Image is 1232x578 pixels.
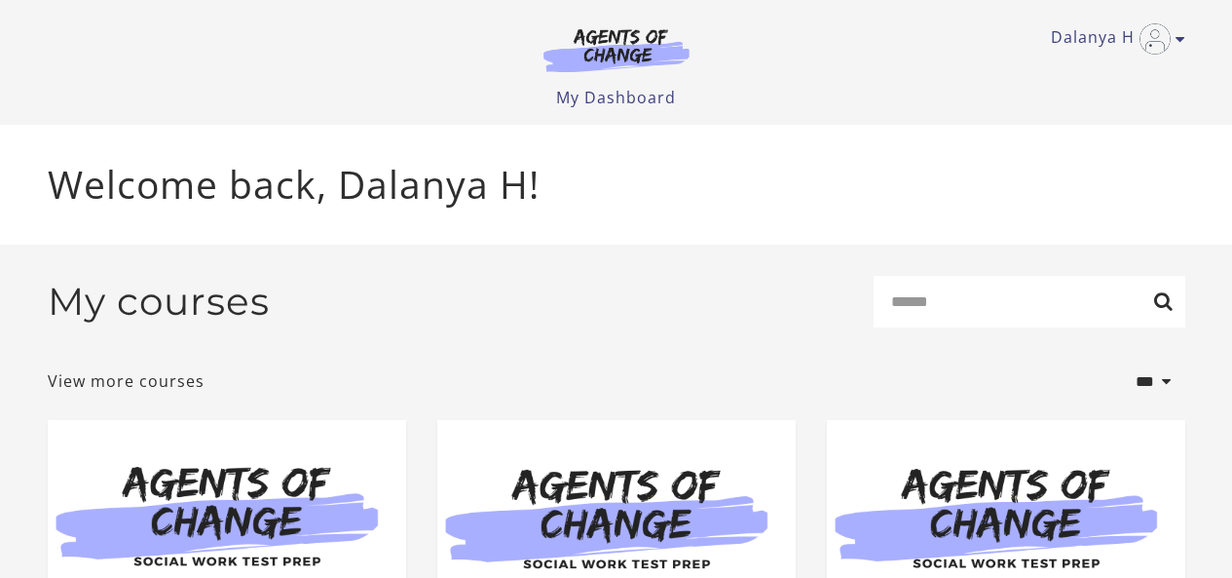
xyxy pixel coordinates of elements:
h2: My courses [48,279,270,325]
p: Welcome back, Dalanya H! [48,156,1185,213]
img: Agents of Change Logo [523,27,710,72]
a: My Dashboard [556,87,676,108]
a: Toggle menu [1051,23,1176,55]
a: View more courses [48,369,205,393]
